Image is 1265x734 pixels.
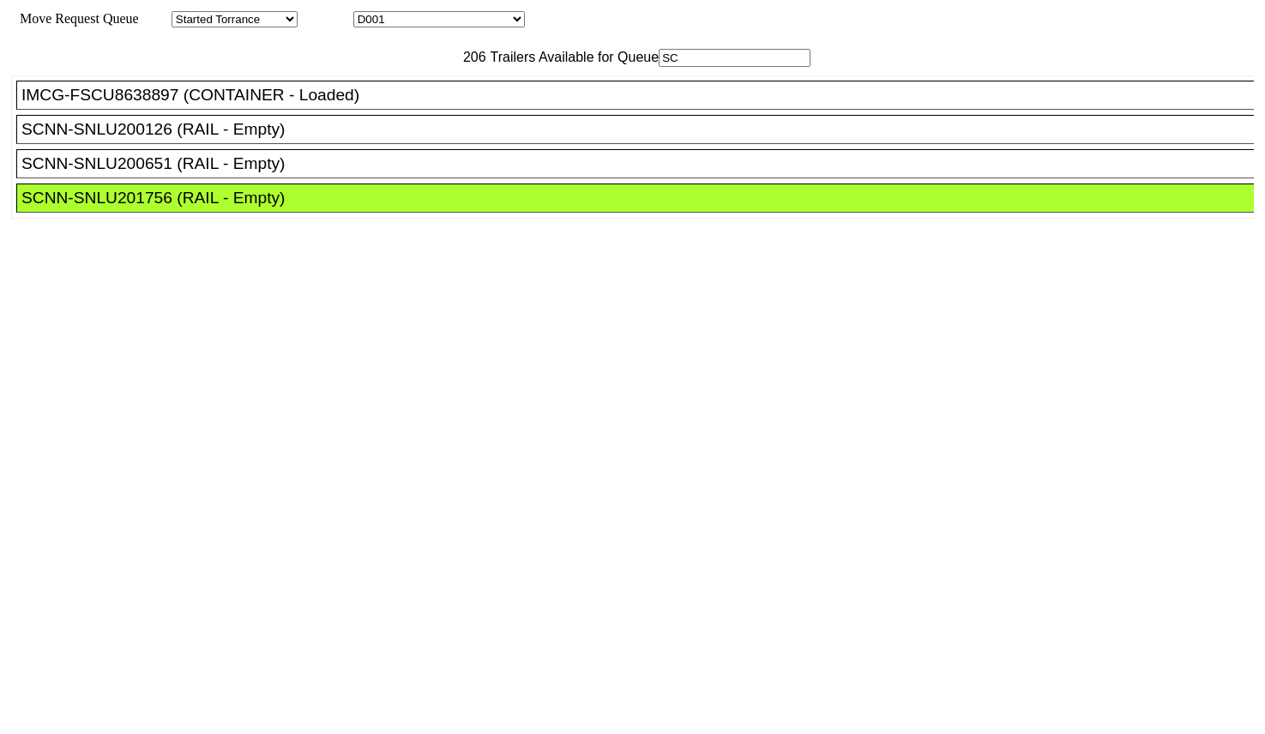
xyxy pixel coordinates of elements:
input: Filter Available Trailers [659,49,810,67]
span: Trailers Available for Queue [486,50,660,64]
span: Location [301,11,350,26]
span: Move Request Queue [11,11,139,26]
div: IMCG-FSCU8638897 (CONTAINER - Loaded) [21,86,1264,105]
span: 206 [455,50,486,64]
span: Area [142,11,168,26]
div: SCNN-SNLU200651 (RAIL - Empty) [21,154,1264,173]
div: SCNN-SNLU201756 (RAIL - Empty) [21,189,1264,208]
div: SCNN-SNLU200126 (RAIL - Empty) [21,120,1264,139]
